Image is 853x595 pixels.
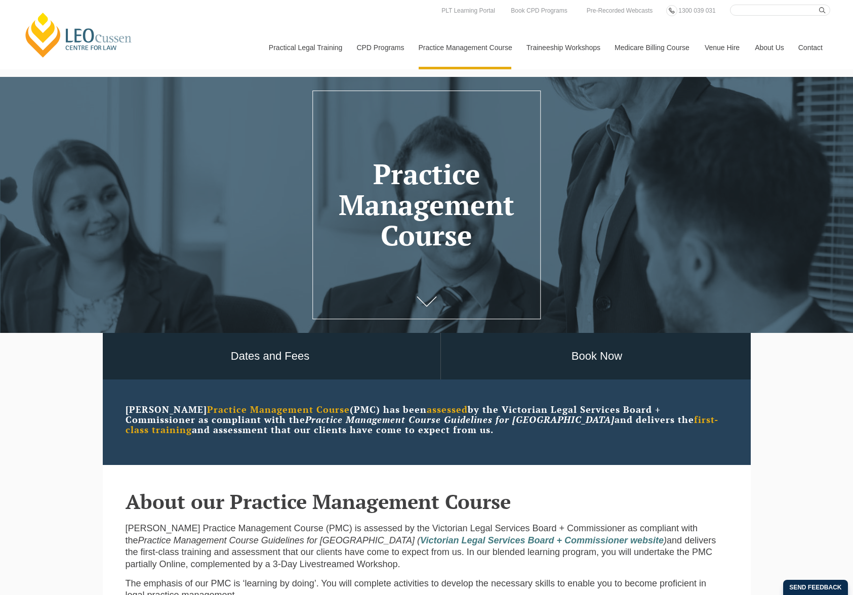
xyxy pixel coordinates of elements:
[607,26,697,69] a: Medicare Billing Course
[747,26,791,69] a: About Us
[441,333,753,380] a: Book Now
[584,5,656,16] a: Pre-Recorded Webcasts
[305,413,615,426] em: Practice Management Course Guidelines for [GEOGRAPHIC_DATA]
[678,7,715,14] span: 1300 039 031
[126,413,718,436] strong: first-class training
[439,5,498,16] a: PLT Learning Portal
[23,11,135,59] a: [PERSON_NAME] Centre for Law
[427,403,468,415] strong: assessed
[791,26,830,69] a: Contact
[126,405,728,435] p: [PERSON_NAME] (PMC) has been by the Victorian Legal Services Board + Commissioner as compliant wi...
[697,26,747,69] a: Venue Hire
[420,535,664,545] a: Victorian Legal Services Board + Commissioner website
[508,5,570,16] a: Book CPD Programs
[519,26,607,69] a: Traineeship Workshops
[138,535,667,545] em: Practice Management Course Guidelines for [GEOGRAPHIC_DATA] ( )
[261,26,349,69] a: Practical Legal Training
[126,490,728,513] h2: About our Practice Management Course
[126,523,728,570] p: [PERSON_NAME] Practice Management Course (PMC) is assessed by the Victorian Legal Services Board ...
[676,5,718,16] a: 1300 039 031
[411,26,519,69] a: Practice Management Course
[324,159,529,251] h1: Practice Management Course
[100,333,440,380] a: Dates and Fees
[785,527,828,570] iframe: LiveChat chat widget
[207,403,350,415] strong: Practice Management Course
[349,26,411,69] a: CPD Programs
